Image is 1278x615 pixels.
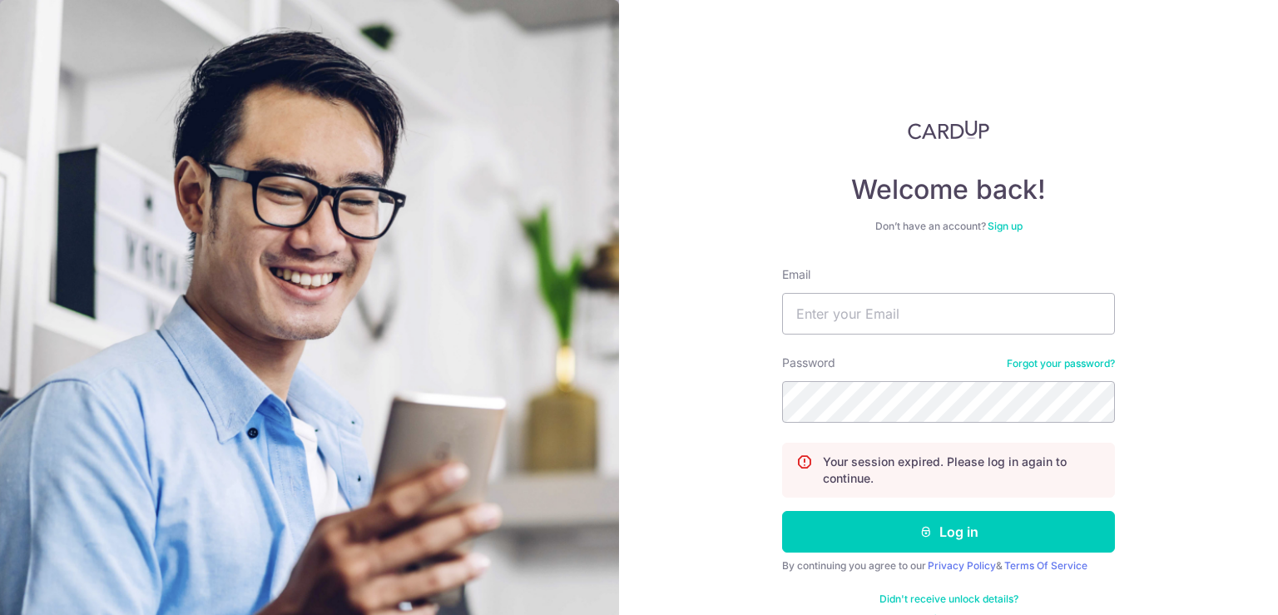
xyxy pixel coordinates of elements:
[879,593,1018,606] a: Didn't receive unlock details?
[988,220,1023,232] a: Sign up
[782,559,1115,573] div: By continuing you agree to our &
[823,454,1101,487] p: Your session expired. Please log in again to continue.
[782,293,1115,335] input: Enter your Email
[782,511,1115,553] button: Log in
[782,266,810,283] label: Email
[1004,559,1087,572] a: Terms Of Service
[908,120,989,140] img: CardUp Logo
[1007,357,1115,370] a: Forgot your password?
[928,559,996,572] a: Privacy Policy
[782,355,835,371] label: Password
[782,220,1115,233] div: Don’t have an account?
[782,173,1115,206] h4: Welcome back!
